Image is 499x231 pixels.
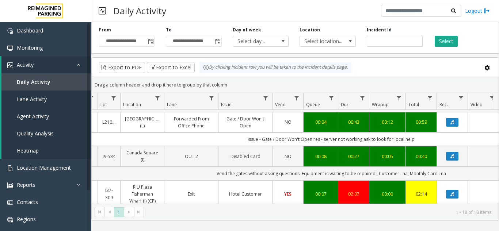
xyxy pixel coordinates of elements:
[102,153,116,160] a: I9-534
[484,7,490,15] img: logout
[17,147,39,154] span: Heatmap
[233,36,277,46] span: Select day...
[1,125,91,142] a: Quality Analysis
[233,27,261,33] label: Day of week
[435,36,458,47] button: Select
[223,190,268,197] a: Hotel Customer
[125,115,160,129] a: [GEOGRAPHIC_DATA] (L)
[213,36,221,46] span: Toggle popup
[7,217,13,223] img: 'icon'
[439,101,448,108] span: Rec.
[92,78,499,91] div: Drag a column header and drop it here to group by that column
[343,119,365,126] a: 00:43
[374,119,401,126] a: 00:12
[169,153,214,160] a: OUT 2
[261,93,271,103] a: Issue Filter Menu
[487,93,497,103] a: Video Filter Menu
[308,190,334,197] a: 00:07
[17,216,36,223] span: Regions
[367,27,392,33] label: Incident Id
[17,96,47,103] span: Lane Activity
[374,153,401,160] a: 00:05
[114,207,124,217] span: Page 1
[277,190,299,197] a: YES
[100,101,107,108] span: Lot
[17,78,50,85] span: Daily Activity
[284,191,292,197] span: YES
[166,27,172,33] label: To
[7,182,13,188] img: 'icon'
[308,153,334,160] div: 00:08
[300,27,320,33] label: Location
[17,113,49,120] span: Agent Activity
[169,190,214,197] a: Exit
[110,2,170,20] h3: Daily Activity
[7,28,13,34] img: 'icon'
[17,61,34,68] span: Activity
[7,62,13,68] img: 'icon'
[1,142,91,159] a: Heatmap
[425,93,435,103] a: Total Filter Menu
[343,190,365,197] a: 02:07
[167,101,177,108] span: Lane
[17,130,54,137] span: Quality Analysis
[374,190,401,197] a: 00:00
[300,36,344,46] span: Select location...
[207,93,217,103] a: Lane Filter Menu
[1,91,91,108] a: Lane Activity
[1,56,91,73] a: Activity
[17,27,43,34] span: Dashboard
[102,119,116,126] a: L21092801
[99,27,111,33] label: From
[343,153,365,160] a: 00:27
[465,7,490,15] a: Logout
[456,93,466,103] a: Rec. Filter Menu
[394,93,404,103] a: Wrapup Filter Menu
[292,93,302,103] a: Vend Filter Menu
[285,153,292,159] span: NO
[410,153,432,160] a: 00:40
[102,187,116,201] a: I37-309
[308,119,334,126] a: 00:04
[109,93,119,103] a: Lot Filter Menu
[147,62,195,73] button: Export to Excel
[1,73,91,91] a: Daily Activity
[99,62,145,73] button: Export to PDF
[410,119,432,126] a: 00:59
[327,93,336,103] a: Queue Filter Menu
[199,62,351,73] div: By clicking Incident row you will be taken to the incident details page.
[123,101,141,108] span: Location
[148,209,491,215] kendo-pager-info: 1 - 18 of 18 items
[408,101,419,108] span: Total
[17,181,35,188] span: Reports
[306,101,320,108] span: Queue
[223,153,268,160] a: Disabled Card
[358,93,367,103] a: Dur Filter Menu
[223,115,268,129] a: Gate / Door Won't Open
[7,45,13,51] img: 'icon'
[275,101,286,108] span: Vend
[169,115,214,129] a: Forwarded From Office Phone
[92,93,499,204] div: Data table
[285,119,292,125] span: NO
[410,190,432,197] a: 02:14
[17,199,38,205] span: Contacts
[146,36,155,46] span: Toggle popup
[153,93,163,103] a: Location Filter Menu
[277,153,299,160] a: NO
[7,165,13,171] img: 'icon'
[1,108,91,125] a: Agent Activity
[125,184,160,205] a: RIU Plaza Fisherman Wharf (I) (CP)
[99,2,106,20] img: pageIcon
[372,101,389,108] span: Wrapup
